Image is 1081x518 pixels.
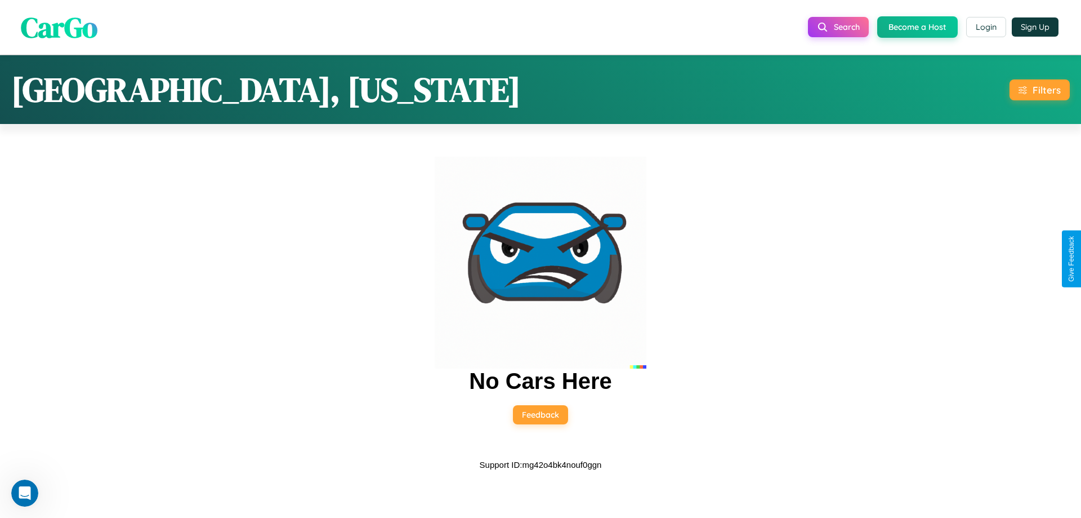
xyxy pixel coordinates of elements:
h1: [GEOGRAPHIC_DATA], [US_STATE] [11,67,521,113]
div: Filters [1033,84,1061,96]
img: car [435,157,646,369]
button: Feedback [513,405,568,424]
button: Filters [1009,79,1070,100]
span: CarGo [21,7,97,46]
p: Support ID: mg42o4bk4nouf0ggn [480,457,602,472]
button: Become a Host [877,16,958,38]
span: Search [834,22,860,32]
button: Search [808,17,869,37]
h2: No Cars Here [469,369,611,394]
button: Login [966,17,1006,37]
button: Sign Up [1012,17,1058,37]
iframe: Intercom live chat [11,480,38,507]
div: Give Feedback [1067,236,1075,282]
